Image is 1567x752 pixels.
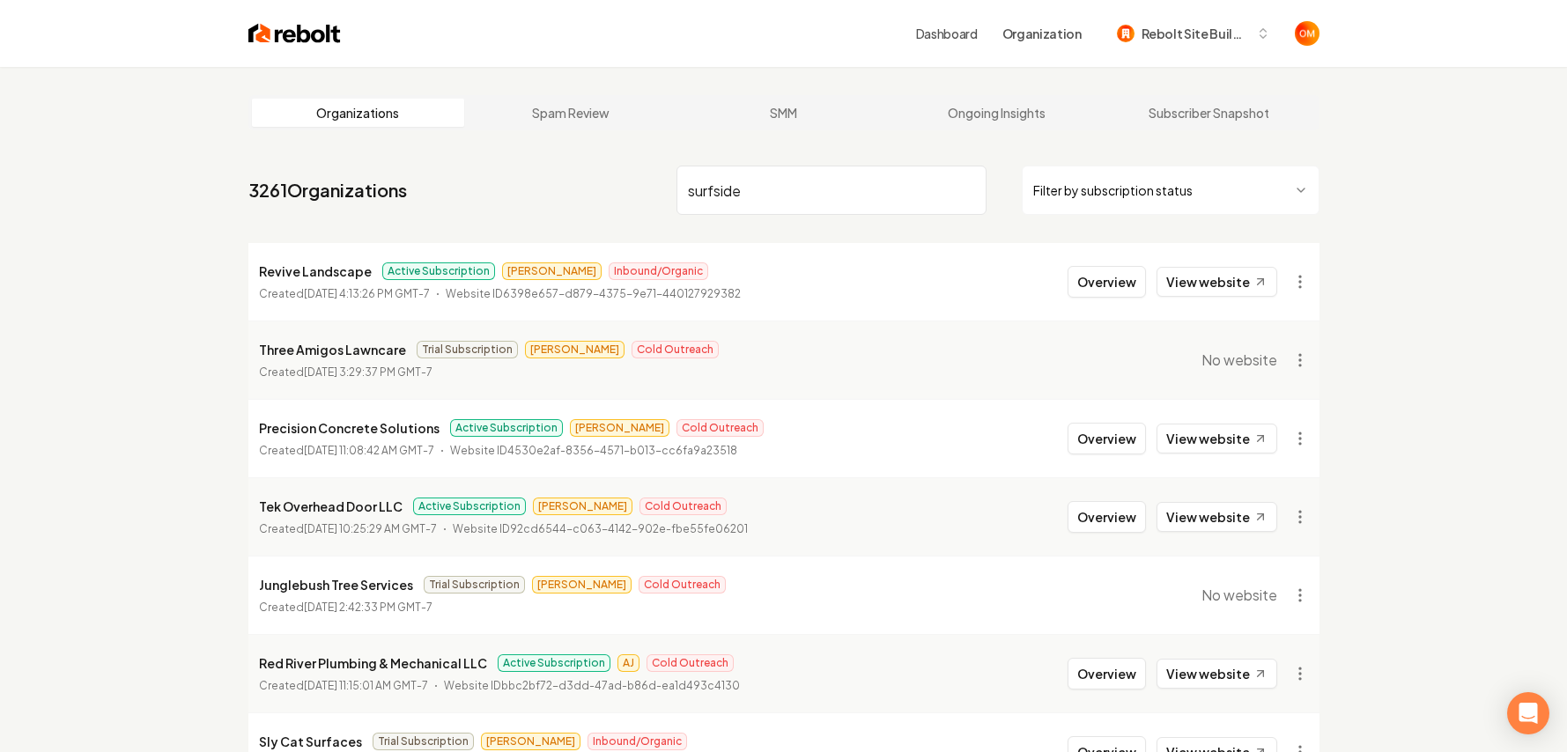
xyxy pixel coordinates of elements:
[639,498,727,515] span: Cold Outreach
[417,341,518,358] span: Trial Subscription
[1157,502,1277,532] a: View website
[259,520,437,538] p: Created
[1157,424,1277,453] a: View website
[588,733,687,750] span: Inbound/Organic
[259,574,413,595] p: Junglebush Tree Services
[464,99,677,127] a: Spam Review
[1201,350,1277,371] span: No website
[1201,585,1277,606] span: No website
[632,341,719,358] span: Cold Outreach
[916,25,978,42] a: Dashboard
[382,262,495,280] span: Active Subscription
[1507,692,1549,734] div: Open Intercom Messenger
[259,731,362,752] p: Sly Cat Surfaces
[453,520,748,538] p: Website ID 92cd6544-c063-4142-902e-fbe55fe06201
[259,496,403,517] p: Tek Overhead Door LLC
[676,419,764,437] span: Cold Outreach
[676,166,987,215] input: Search by name or ID
[1157,659,1277,689] a: View website
[424,576,525,593] span: Trial Subscription
[304,365,432,379] time: [DATE] 3:29:37 PM GMT-7
[259,285,430,303] p: Created
[1295,21,1319,46] button: Open user button
[570,419,669,437] span: [PERSON_NAME]
[259,652,487,674] p: Red River Plumbing & Mechanical LLC
[304,679,428,692] time: [DATE] 11:15:01 AM GMT-7
[609,262,708,280] span: Inbound/Organic
[259,339,406,360] p: Three Amigos Lawncare
[1295,21,1319,46] img: Omar Molai
[647,654,734,672] span: Cold Outreach
[259,364,432,381] p: Created
[248,178,407,203] a: 3261Organizations
[1157,267,1277,297] a: View website
[481,733,580,750] span: [PERSON_NAME]
[450,419,563,437] span: Active Subscription
[677,99,891,127] a: SMM
[1068,423,1146,454] button: Overview
[259,417,440,439] p: Precision Concrete Solutions
[502,262,602,280] span: [PERSON_NAME]
[532,576,632,593] span: [PERSON_NAME]
[1142,25,1249,43] span: Rebolt Site Builder
[413,498,526,515] span: Active Subscription
[498,654,610,672] span: Active Subscription
[259,599,432,616] p: Created
[444,677,740,695] p: Website ID bbc2bf72-d3dd-47ad-b86d-ea1d493c4130
[1068,658,1146,689] button: Overview
[252,99,465,127] a: Organizations
[304,444,434,457] time: [DATE] 11:08:42 AM GMT-7
[890,99,1103,127] a: Ongoing Insights
[639,576,726,593] span: Cold Outreach
[259,261,372,282] p: Revive Landscape
[1068,266,1146,298] button: Overview
[450,442,737,460] p: Website ID 4530e2af-8356-4571-b013-cc6fa9a23518
[304,522,437,535] time: [DATE] 10:25:29 AM GMT-7
[248,21,341,46] img: Rebolt Logo
[259,677,428,695] p: Created
[525,341,625,358] span: [PERSON_NAME]
[304,601,432,614] time: [DATE] 2:42:33 PM GMT-7
[1068,501,1146,533] button: Overview
[373,733,474,750] span: Trial Subscription
[1103,99,1316,127] a: Subscriber Snapshot
[259,442,434,460] p: Created
[1117,25,1135,42] img: Rebolt Site Builder
[446,285,741,303] p: Website ID 6398e657-d879-4375-9e71-440127929382
[304,287,430,300] time: [DATE] 4:13:26 PM GMT-7
[992,18,1092,49] button: Organization
[617,654,639,672] span: AJ
[533,498,632,515] span: [PERSON_NAME]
